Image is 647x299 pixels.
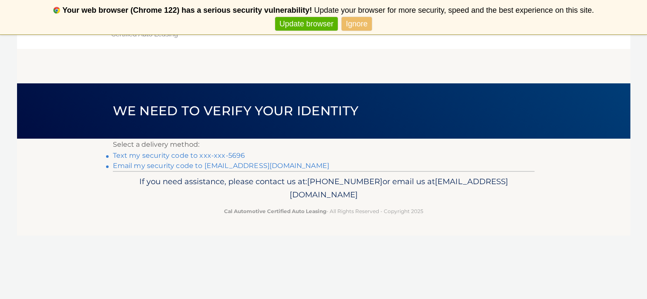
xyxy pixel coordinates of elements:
[113,162,330,170] a: Email my security code to [EMAIL_ADDRESS][DOMAIN_NAME]
[275,17,338,31] a: Update browser
[307,177,382,186] span: [PHONE_NUMBER]
[118,175,529,202] p: If you need assistance, please contact us at: or email us at
[342,17,372,31] a: Ignore
[113,151,245,159] a: Text my security code to xxx-xxx-5696
[118,207,529,216] p: - All Rights Reserved - Copyright 2025
[113,139,535,151] p: Select a delivery method:
[224,208,326,214] strong: Cal Automotive Certified Auto Leasing
[113,103,359,119] span: We need to verify your identity
[314,6,594,14] span: Update your browser for more security, speed and the best experience on this site.
[63,6,312,14] b: Your web browser (Chrome 122) has a serious security vulnerability!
